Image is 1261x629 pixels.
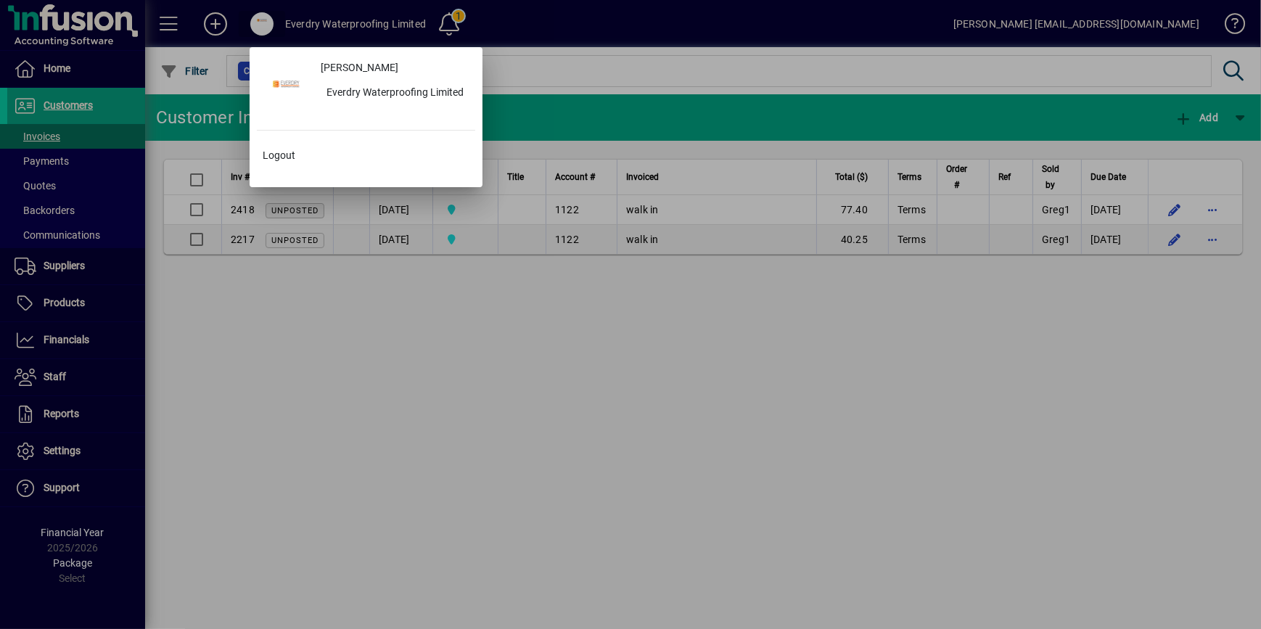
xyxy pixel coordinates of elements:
a: Profile [257,73,315,99]
button: Logout [257,142,475,168]
span: [PERSON_NAME] [321,60,398,75]
span: Logout [263,148,295,163]
button: Everdry Waterproofing Limited [315,81,475,107]
a: [PERSON_NAME] [315,54,475,81]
